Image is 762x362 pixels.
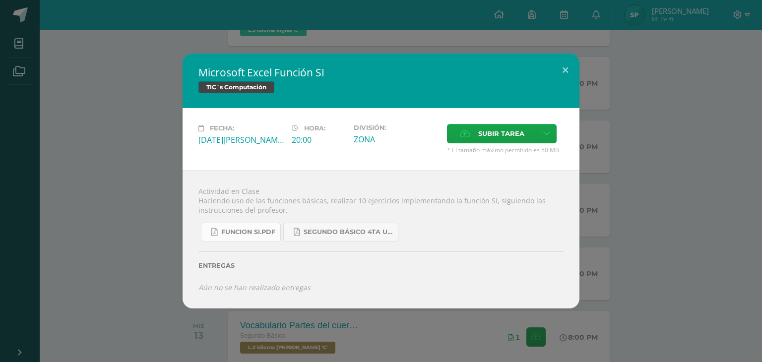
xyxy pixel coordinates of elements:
[478,124,524,143] span: Subir tarea
[201,223,281,242] a: FUNCION SI.pdf
[447,146,564,154] span: * El tamaño máximo permitido es 50 MB
[198,283,311,292] i: Aún no se han realizado entregas
[210,124,234,132] span: Fecha:
[198,134,284,145] div: [DATE][PERSON_NAME]
[292,134,346,145] div: 20:00
[354,134,439,145] div: ZONA
[183,170,579,308] div: Actividad en Clase Haciendo uso de las funciones básicas, realizar 10 ejercicios implementando la...
[198,262,564,269] label: Entregas
[551,54,579,87] button: Close (Esc)
[221,228,275,236] span: FUNCION SI.pdf
[198,81,274,93] span: TIC´s Computación
[354,124,439,131] label: División:
[198,65,564,79] h2: Microsoft Excel Función SI
[283,223,398,242] a: SEGUNDO BÁSICO 4TA UNIDAD.pdf
[304,124,325,132] span: Hora:
[304,228,393,236] span: SEGUNDO BÁSICO 4TA UNIDAD.pdf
